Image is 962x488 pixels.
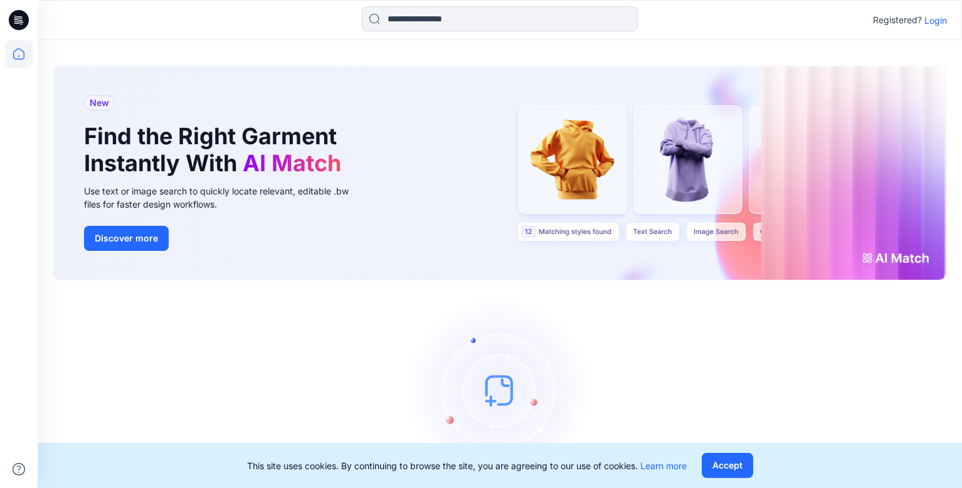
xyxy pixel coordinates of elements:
button: Discover more [84,226,169,251]
span: New [90,95,109,110]
span: AI Match [243,149,341,177]
p: Login [924,14,947,27]
img: empty-state-image.svg [406,296,594,484]
p: Registered? [873,13,922,28]
a: Learn more [640,460,687,471]
h1: Find the Right Garment Instantly With [84,123,347,177]
button: Accept [702,453,753,478]
p: This site uses cookies. By continuing to browse the site, you are agreeing to our use of cookies. [247,459,687,472]
div: Use text or image search to quickly locate relevant, editable .bw files for faster design workflows. [84,184,366,211]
